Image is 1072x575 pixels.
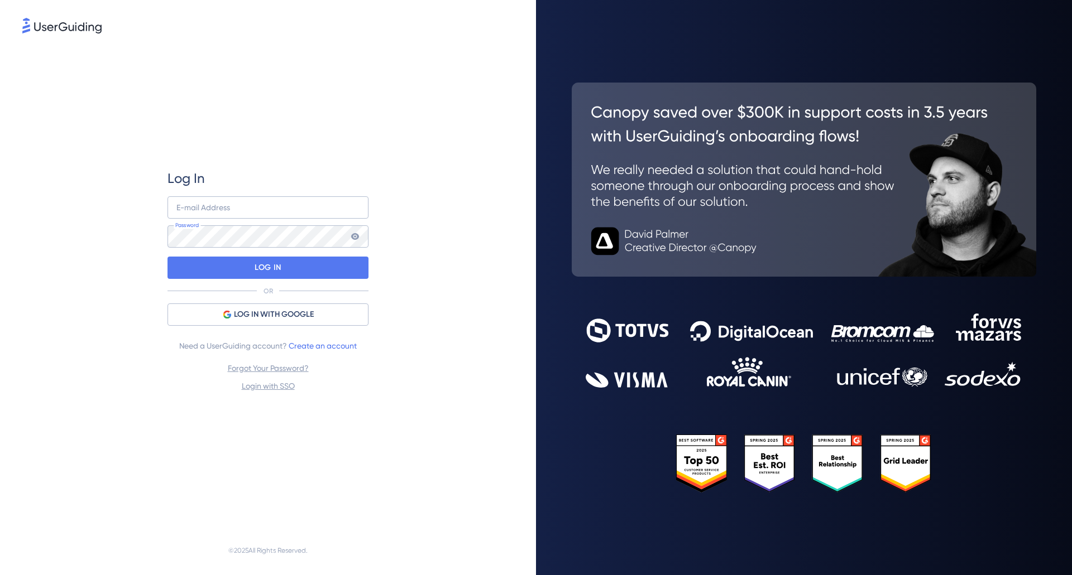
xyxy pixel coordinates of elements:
img: 26c0aa7c25a843aed4baddd2b5e0fa68.svg [572,83,1036,277]
span: Log In [167,170,205,187]
a: Login with SSO [242,381,295,390]
span: © 2025 All Rights Reserved. [228,544,308,557]
img: 9302ce2ac39453076f5bc0f2f2ca889b.svg [586,313,1022,388]
img: 25303e33045975176eb484905ab012ff.svg [676,434,932,493]
input: example@company.com [167,196,368,219]
p: OR [264,287,273,296]
img: 8faab4ba6bc7696a72372aa768b0286c.svg [22,18,102,33]
a: Create an account [289,341,357,350]
a: Forgot Your Password? [228,364,309,373]
span: Need a UserGuiding account? [179,339,357,352]
span: LOG IN WITH GOOGLE [234,308,314,321]
p: LOG IN [255,259,281,277]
